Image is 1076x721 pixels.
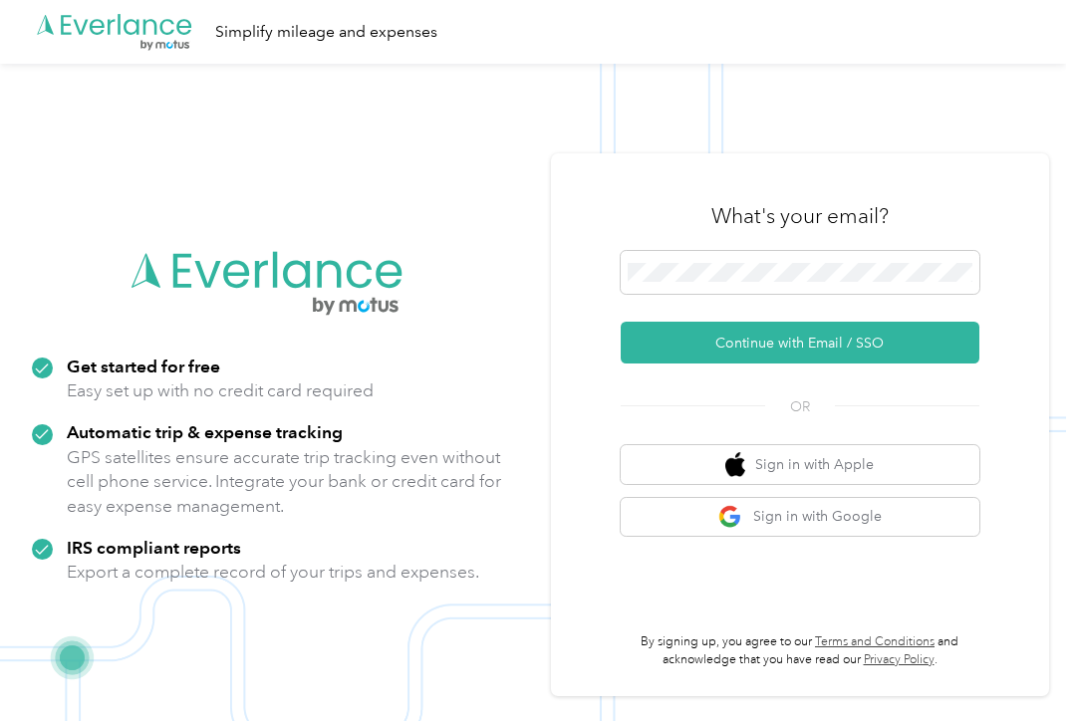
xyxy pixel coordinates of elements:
strong: IRS compliant reports [67,537,241,558]
button: Continue with Email / SSO [621,322,979,363]
p: By signing up, you agree to our and acknowledge that you have read our . [621,633,979,668]
button: apple logoSign in with Apple [621,445,979,484]
button: google logoSign in with Google [621,498,979,537]
span: OR [765,396,835,417]
p: GPS satellites ensure accurate trip tracking even without cell phone service. Integrate your bank... [67,445,502,519]
strong: Automatic trip & expense tracking [67,421,343,442]
strong: Get started for free [67,356,220,376]
a: Terms and Conditions [815,634,935,649]
div: Simplify mileage and expenses [215,20,437,45]
img: apple logo [725,452,745,477]
a: Privacy Policy [864,652,935,667]
p: Export a complete record of your trips and expenses. [67,560,479,585]
h3: What's your email? [711,202,889,230]
img: google logo [718,505,743,530]
p: Easy set up with no credit card required [67,378,374,403]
